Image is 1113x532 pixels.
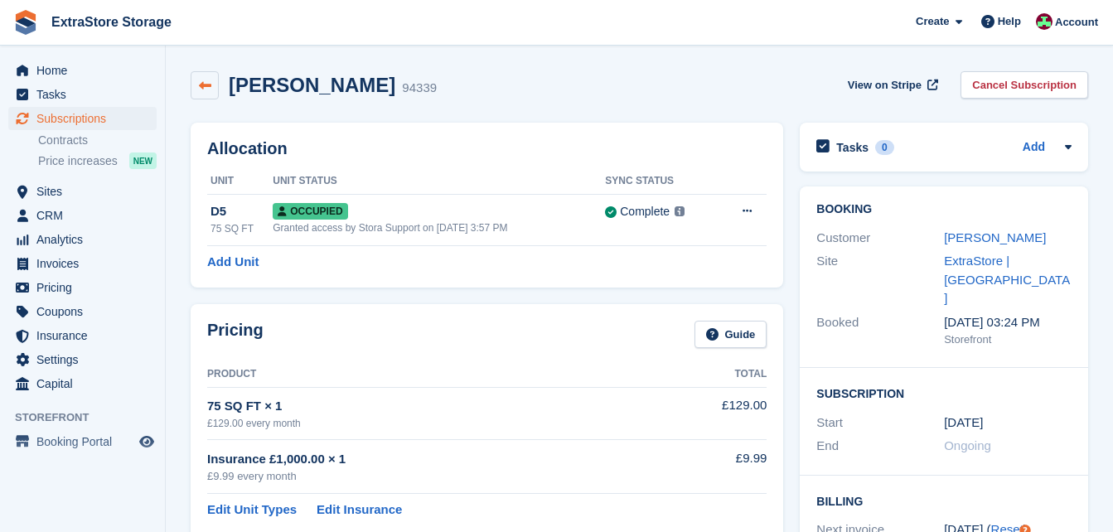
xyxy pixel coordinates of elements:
div: Insurance £1,000.00 × 1 [207,450,662,469]
h2: Subscription [816,384,1072,401]
td: £9.99 [662,440,767,494]
img: stora-icon-8386f47178a22dfd0bd8f6a31ec36ba5ce8667c1dd55bd0f319d3a0aa187defe.svg [13,10,38,35]
div: NEW [129,152,157,169]
span: Pricing [36,276,136,299]
span: Booking Portal [36,430,136,453]
span: Account [1055,14,1098,31]
a: menu [8,300,157,323]
span: Subscriptions [36,107,136,130]
div: Booked [816,313,944,348]
a: menu [8,228,157,251]
span: Storefront [15,409,165,426]
a: ExtraStore Storage [45,8,178,36]
th: Unit Status [273,168,605,195]
a: Add Unit [207,253,259,272]
a: Add [1023,138,1045,157]
a: menu [8,59,157,82]
a: menu [8,430,157,453]
a: Edit Insurance [317,501,402,520]
h2: Pricing [207,321,264,348]
span: Insurance [36,324,136,347]
a: Contracts [38,133,157,148]
a: Preview store [137,432,157,452]
a: Cancel Subscription [961,71,1088,99]
span: Coupons [36,300,136,323]
h2: Allocation [207,139,767,158]
a: View on Stripe [841,71,941,99]
th: Unit [207,168,273,195]
th: Total [662,361,767,388]
div: 75 SQ FT [211,221,273,236]
span: Invoices [36,252,136,275]
a: Price increases NEW [38,152,157,170]
div: Storefront [944,331,1072,348]
div: Customer [816,229,944,248]
div: Complete [620,203,670,220]
a: menu [8,348,157,371]
span: Price increases [38,153,118,169]
h2: Tasks [836,140,869,155]
div: Start [816,414,944,433]
span: Settings [36,348,136,371]
span: Tasks [36,83,136,106]
a: menu [8,372,157,395]
span: View on Stripe [848,77,922,94]
h2: Billing [816,492,1072,509]
span: Home [36,59,136,82]
div: 75 SQ FT × 1 [207,397,662,416]
h2: Booking [816,203,1072,216]
h2: [PERSON_NAME] [229,74,395,96]
th: Sync Status [605,168,718,195]
div: Site [816,252,944,308]
a: ExtraStore | [GEOGRAPHIC_DATA] [944,254,1070,305]
img: Chelsea Parker [1036,13,1053,30]
td: £129.00 [662,387,767,439]
div: D5 [211,202,273,221]
div: End [816,437,944,456]
a: [PERSON_NAME] [944,230,1046,244]
a: menu [8,83,157,106]
div: 94339 [402,79,437,98]
span: Occupied [273,203,347,220]
a: menu [8,324,157,347]
a: Guide [694,321,767,348]
span: Analytics [36,228,136,251]
span: Ongoing [944,438,991,452]
div: 0 [875,140,894,155]
span: Capital [36,372,136,395]
a: menu [8,107,157,130]
div: [DATE] 03:24 PM [944,313,1072,332]
a: Edit Unit Types [207,501,297,520]
div: £9.99 every month [207,468,662,485]
a: menu [8,276,157,299]
img: icon-info-grey-7440780725fd019a000dd9b08b2336e03edf1995a4989e88bcd33f0948082b44.svg [675,206,685,216]
span: CRM [36,204,136,227]
a: menu [8,204,157,227]
div: £129.00 every month [207,416,662,431]
th: Product [207,361,662,388]
time: 2025-07-06 23:00:00 UTC [944,414,983,433]
span: Create [916,13,949,30]
a: menu [8,180,157,203]
span: Sites [36,180,136,203]
span: Help [998,13,1021,30]
a: menu [8,252,157,275]
div: Granted access by Stora Support on [DATE] 3:57 PM [273,220,605,235]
